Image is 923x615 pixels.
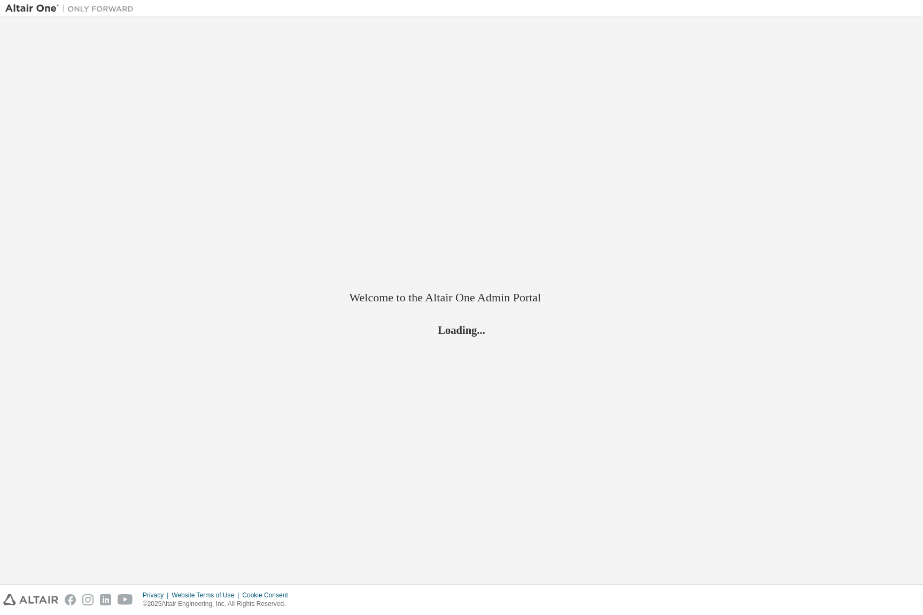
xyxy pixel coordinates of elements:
[350,323,574,337] h2: Loading...
[82,594,94,605] img: instagram.svg
[143,591,172,600] div: Privacy
[3,594,58,605] img: altair_logo.svg
[242,591,294,600] div: Cookie Consent
[350,290,574,305] h2: Welcome to the Altair One Admin Portal
[118,594,133,605] img: youtube.svg
[172,591,242,600] div: Website Terms of Use
[100,594,111,605] img: linkedin.svg
[143,600,294,609] p: © 2025 Altair Engineering, Inc. All Rights Reserved.
[5,3,139,14] img: Altair One
[65,594,76,605] img: facebook.svg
